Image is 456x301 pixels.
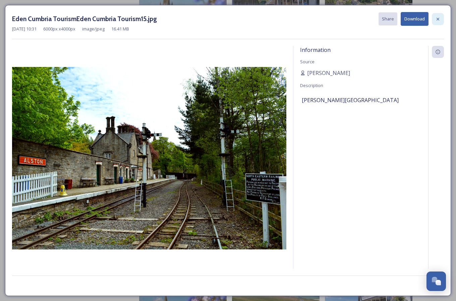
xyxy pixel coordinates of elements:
[12,26,37,32] span: [DATE] 10:31
[379,12,397,25] button: Share
[12,14,157,24] h3: Eden Cumbria TourismEden Cumbria Tourism15.jpg
[111,26,129,32] span: 16.41 MB
[300,82,323,88] span: Description
[307,69,350,77] span: [PERSON_NAME]
[401,12,429,26] button: Download
[426,272,446,291] button: Open Chat
[43,26,75,32] span: 6000 px x 4000 px
[12,67,286,249] img: Eden%20Cumbria%20TourismEden%20Cumbria%20Tourism15.jpg
[82,26,105,32] span: image/jpeg
[300,46,331,54] span: Information
[302,96,399,104] span: [PERSON_NAME][GEOGRAPHIC_DATA]
[300,59,315,65] span: Source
